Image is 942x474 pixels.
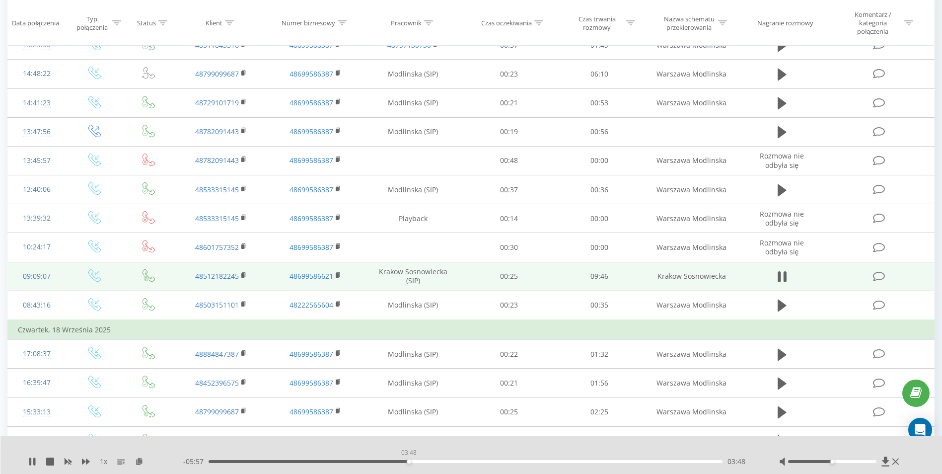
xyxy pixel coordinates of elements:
[18,93,56,113] div: 14:41:23
[195,214,239,223] a: 48533315145
[195,378,239,388] a: 48452396575
[554,175,645,204] td: 00:36
[481,19,532,27] div: Czas oczekiwania
[399,446,419,460] div: 03:48
[760,209,804,228] span: Rozmowa nie odbyła się
[464,60,554,88] td: 00:23
[760,151,804,169] span: Rozmowa nie odbyła się
[464,233,554,262] td: 00:30
[290,127,333,136] a: 48699586387
[282,19,335,27] div: Numer biznesowy
[554,88,645,117] td: 00:53
[464,204,554,233] td: 00:14
[195,242,239,252] a: 48601757352
[645,291,738,320] td: Warszawa Modlinska
[362,369,464,397] td: Modlinska (SIP)
[18,209,56,228] div: 13:39:32
[18,431,56,451] div: 13:33:48
[727,457,745,467] span: 03:48
[100,457,107,467] span: 1 x
[290,378,333,388] a: 48699586387
[290,214,333,223] a: 48699586387
[290,40,333,50] a: 48699586387
[290,271,333,281] a: 48699586621
[290,300,333,310] a: 48222565604
[645,397,738,426] td: Warszawa Modlinska
[391,19,422,27] div: Pracownik
[362,204,464,233] td: Playback
[645,88,738,117] td: Warszawa Modlinska
[183,457,209,467] span: - 05:57
[18,296,56,315] div: 08:43:16
[464,175,554,204] td: 00:37
[662,14,716,31] div: Nazwa schematu przekierowania
[464,426,554,455] td: 00:20
[195,407,239,416] a: 48799099687
[464,291,554,320] td: 00:23
[387,40,431,50] a: 48797130730
[362,340,464,369] td: Modlinska (SIP)
[18,151,56,170] div: 13:45:57
[195,156,239,165] a: 48782091443
[554,426,645,455] td: 00:56
[18,180,56,199] div: 13:40:06
[18,373,56,393] div: 16:39:47
[362,175,464,204] td: Modlinska (SIP)
[908,418,932,442] div: Open Intercom Messenger
[464,146,554,175] td: 00:48
[18,64,56,83] div: 14:48:22
[362,426,464,455] td: Modlinska (SIP)
[645,175,738,204] td: Warszawa Modlinska
[645,204,738,233] td: Warszawa Modlinska
[645,146,738,175] td: Warszawa Modlinska
[757,19,813,27] div: Nagranie rozmowy
[18,344,56,364] div: 17:08:37
[554,60,645,88] td: 06:10
[362,117,464,146] td: Modlinska (SIP)
[645,262,738,291] td: Krakow Sosnowiecka
[290,185,333,194] a: 48699586387
[554,233,645,262] td: 00:00
[464,340,554,369] td: 00:22
[464,262,554,291] td: 00:25
[645,340,738,369] td: Warszawa Modlinska
[554,146,645,175] td: 00:00
[18,267,56,286] div: 09:09:07
[464,88,554,117] td: 00:21
[464,397,554,426] td: 00:25
[18,402,56,422] div: 15:33:13
[554,262,645,291] td: 09:46
[195,40,239,50] a: 48511843516
[290,98,333,107] a: 48699586387
[760,238,804,256] span: Rozmowa nie odbyła się
[195,271,239,281] a: 48512182245
[554,340,645,369] td: 01:32
[407,460,411,464] div: Accessibility label
[464,369,554,397] td: 00:21
[290,69,333,79] a: 48699586387
[74,14,110,31] div: Typ połączenia
[290,156,333,165] a: 48699586387
[645,60,738,88] td: Warszawa Modlinska
[645,426,738,455] td: Warszawa Modlinska
[362,88,464,117] td: Modlinska (SIP)
[290,407,333,416] a: 48699586387
[18,122,56,142] div: 13:47:56
[362,262,464,291] td: Krakow Sosnowiecka (SIP)
[206,19,222,27] div: Klient
[830,460,834,464] div: Accessibility label
[554,117,645,146] td: 00:56
[137,19,156,27] div: Status
[362,291,464,320] td: Modlinska (SIP)
[571,14,624,31] div: Czas trwania rozmowy
[362,60,464,88] td: Modlinska (SIP)
[362,397,464,426] td: Modlinska (SIP)
[195,127,239,136] a: 48782091443
[645,233,738,262] td: Warszawa Modlinska
[554,291,645,320] td: 00:35
[18,237,56,257] div: 10:24:17
[195,185,239,194] a: 48533315145
[464,117,554,146] td: 00:19
[290,242,333,252] a: 48699586387
[554,397,645,426] td: 02:25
